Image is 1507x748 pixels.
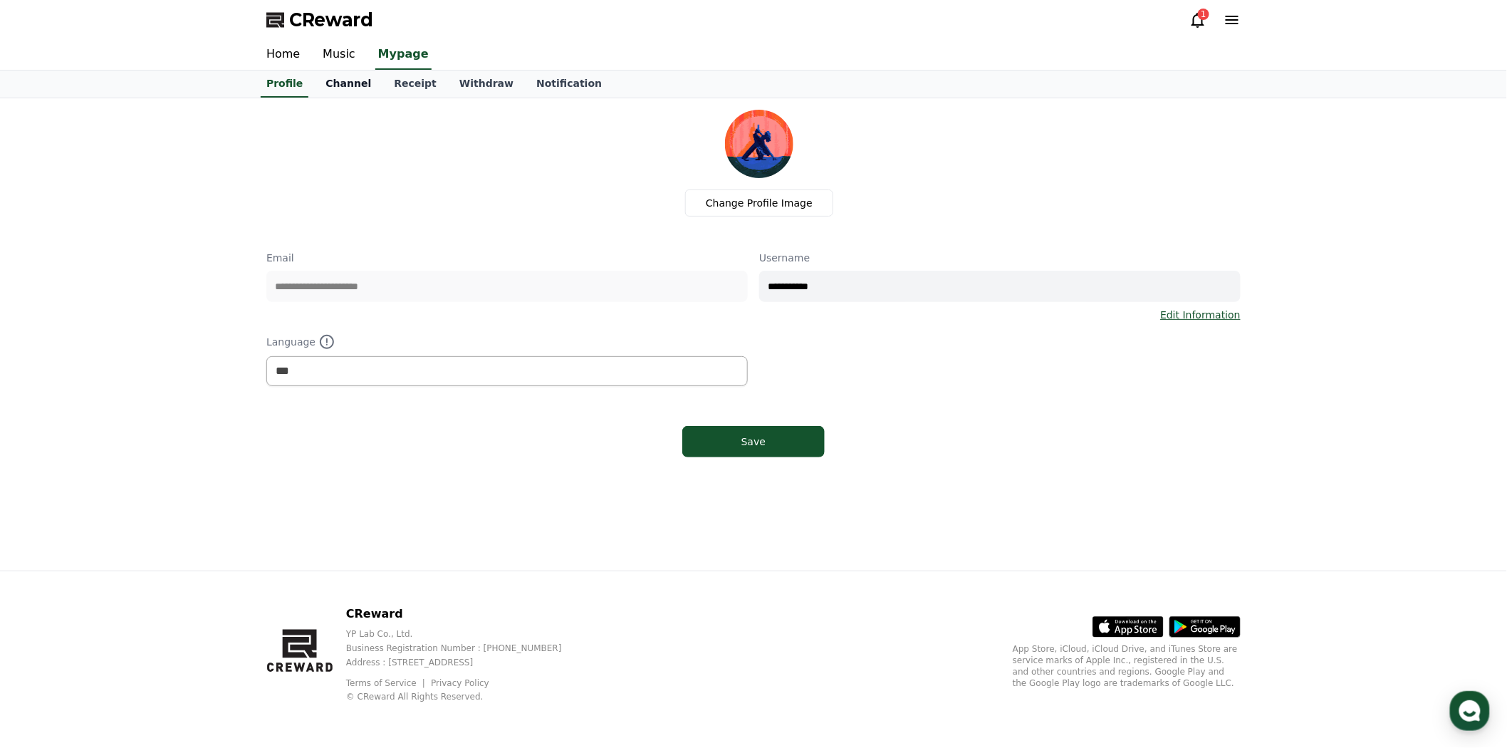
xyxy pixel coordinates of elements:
a: Mypage [375,40,432,70]
a: CReward [266,9,373,31]
p: © CReward All Rights Reserved. [346,691,585,702]
a: Channel [314,71,382,98]
span: Home [36,473,61,484]
p: Language [266,333,748,350]
a: Messages [94,452,184,487]
button: Save [682,426,825,457]
p: CReward [346,606,585,623]
label: Change Profile Image [685,189,833,217]
span: CReward [289,9,373,31]
a: Receipt [382,71,448,98]
a: Edit Information [1160,308,1241,322]
span: Messages [118,474,160,485]
a: 1 [1189,11,1206,28]
a: Profile [261,71,308,98]
img: profile_image [725,110,793,178]
a: Terms of Service [346,678,427,688]
a: Withdraw [448,71,525,98]
span: Settings [211,473,246,484]
a: Home [255,40,311,70]
div: Save [711,435,796,449]
a: Privacy Policy [431,678,489,688]
a: Notification [525,71,613,98]
p: YP Lab Co., Ltd. [346,628,585,640]
p: Business Registration Number : [PHONE_NUMBER] [346,643,585,654]
a: Music [311,40,367,70]
p: Address : [STREET_ADDRESS] [346,657,585,668]
a: Home [4,452,94,487]
p: Email [266,251,748,265]
p: App Store, iCloud, iCloud Drive, and iTunes Store are service marks of Apple Inc., registered in ... [1013,643,1241,689]
a: Settings [184,452,273,487]
div: 1 [1198,9,1209,20]
p: Username [759,251,1241,265]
